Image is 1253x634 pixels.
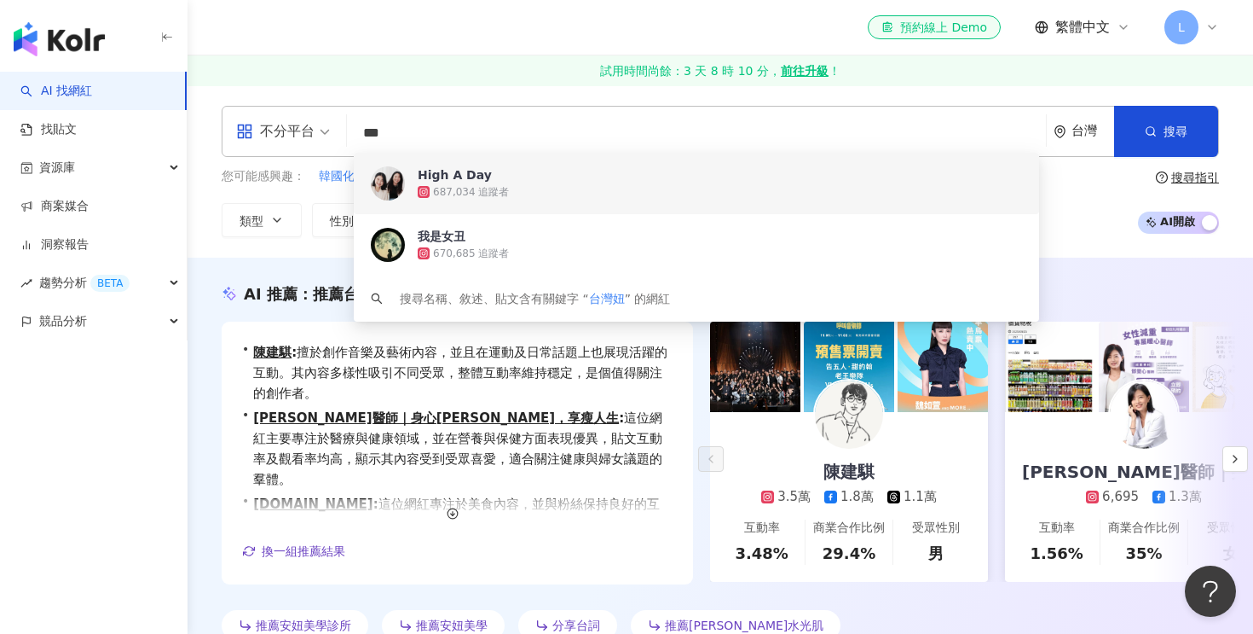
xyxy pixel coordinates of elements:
[253,345,292,360] a: 陳建騏
[881,19,987,36] div: 預約線上 Demo
[20,277,32,289] span: rise
[371,293,383,305] span: search
[1108,520,1180,537] div: 商業合作比例
[1054,125,1066,138] span: environment
[1110,381,1178,449] img: KOL Avatar
[240,214,263,228] span: 類型
[244,283,420,305] div: AI 推薦 ：
[242,494,673,555] div: •
[710,412,988,582] a: 陳建騏3.5萬1.8萬1.1萬互動率3.48%商業合作比例29.4%受眾性別男
[242,408,673,490] div: •
[928,543,944,564] div: 男
[222,168,305,185] span: 您可能感興趣：
[14,22,105,56] img: logo
[242,342,673,404] div: •
[619,410,624,426] span: :
[1178,18,1185,37] span: L
[416,619,488,632] span: 推薦安妞美學
[418,166,492,183] div: High A Day
[868,15,1001,39] a: 預約線上 Demo
[236,123,253,140] span: appstore
[292,345,297,360] span: :
[1055,18,1110,37] span: 繁體中文
[262,544,345,558] span: 換一組推薦結果
[1163,125,1187,138] span: 搜尋
[813,520,885,537] div: 商業合作比例
[804,322,894,412] img: post-image
[373,497,378,512] span: :
[318,167,367,186] button: 韓國化妝
[744,520,780,537] div: 互動率
[39,264,130,302] span: 趨勢分析
[242,538,346,564] button: 換一組推薦結果
[20,121,77,138] a: 找貼文
[371,228,405,262] img: KOL Avatar
[904,488,937,506] div: 1.1萬
[319,168,367,185] span: 韓國化妝
[840,488,874,506] div: 1.8萬
[735,543,788,564] div: 3.48%
[781,62,829,79] strong: 前往升級
[371,166,405,201] img: KOL Avatar
[1039,520,1075,537] div: 互動率
[253,342,673,404] span: 擅於創作音樂及藝術內容，並且在運動及日常話題上也展現活躍的互動。其內容多樣性吸引不同受眾，整體互動率維持穩定，是個值得關注的創作者。
[90,275,130,292] div: BETA
[589,292,625,305] span: 台灣妞
[898,322,988,412] img: post-image
[1171,171,1219,184] div: 搜尋指引
[1169,488,1202,506] div: 1.3萬
[313,285,420,303] span: 推薦台灣的網紅
[1223,543,1239,564] div: 女
[400,289,670,308] div: 搜尋名稱、敘述、貼文含有關鍵字 “ ” 的網紅
[1099,322,1189,412] img: post-image
[253,494,673,555] span: 這位網紅專注於美食內容，並與粉絲保持良好的互動。她的飲料和旅遊主題也吸引了不少觀眾，特別是在美食與飲料方面展現出較高的觀看率，使其成為在相關領域具影響力的人物。
[1030,543,1083,564] div: 1.56%
[256,619,351,632] span: 推薦安妞美學診所
[665,619,823,632] span: 推薦[PERSON_NAME]水光肌
[253,408,673,490] span: 這位網紅主要專注於醫療與健康領域，並在營養與保健方面表現優異，貼文互動率及觀看率均高，顯示其內容受到受眾喜愛，適合關注健康與婦女議題的羣體。
[236,118,315,145] div: 不分平台
[39,302,87,340] span: 競品分析
[330,214,354,228] span: 性別
[253,497,372,512] a: [DOMAIN_NAME]
[815,381,883,449] img: KOL Avatar
[39,148,75,187] span: 資源庫
[1071,124,1114,138] div: 台灣
[1185,566,1236,617] iframe: Help Scout Beacon - Open
[1005,322,1095,412] img: post-image
[823,543,875,564] div: 29.4%
[912,520,960,537] div: 受眾性別
[1114,106,1218,157] button: 搜尋
[1102,488,1139,506] div: 6,695
[552,619,600,632] span: 分享台詞
[777,488,811,506] div: 3.5萬
[188,55,1253,86] a: 試用時間尚餘：3 天 8 時 10 分，前往升級！
[312,203,392,237] button: 性別
[418,228,465,245] div: 我是女丑
[433,247,509,261] div: 670,685 追蹤者
[20,236,89,253] a: 洞察報告
[20,83,92,100] a: searchAI 找網紅
[433,185,509,200] div: 687,034 追蹤者
[20,198,89,215] a: 商案媒合
[253,410,619,426] a: [PERSON_NAME]醫師｜身心[PERSON_NAME]，享瘦人生
[1156,172,1168,183] span: question-circle
[222,203,302,237] button: 類型
[710,322,800,412] img: post-image
[806,460,892,484] div: 陳建騏
[1125,543,1162,564] div: 35%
